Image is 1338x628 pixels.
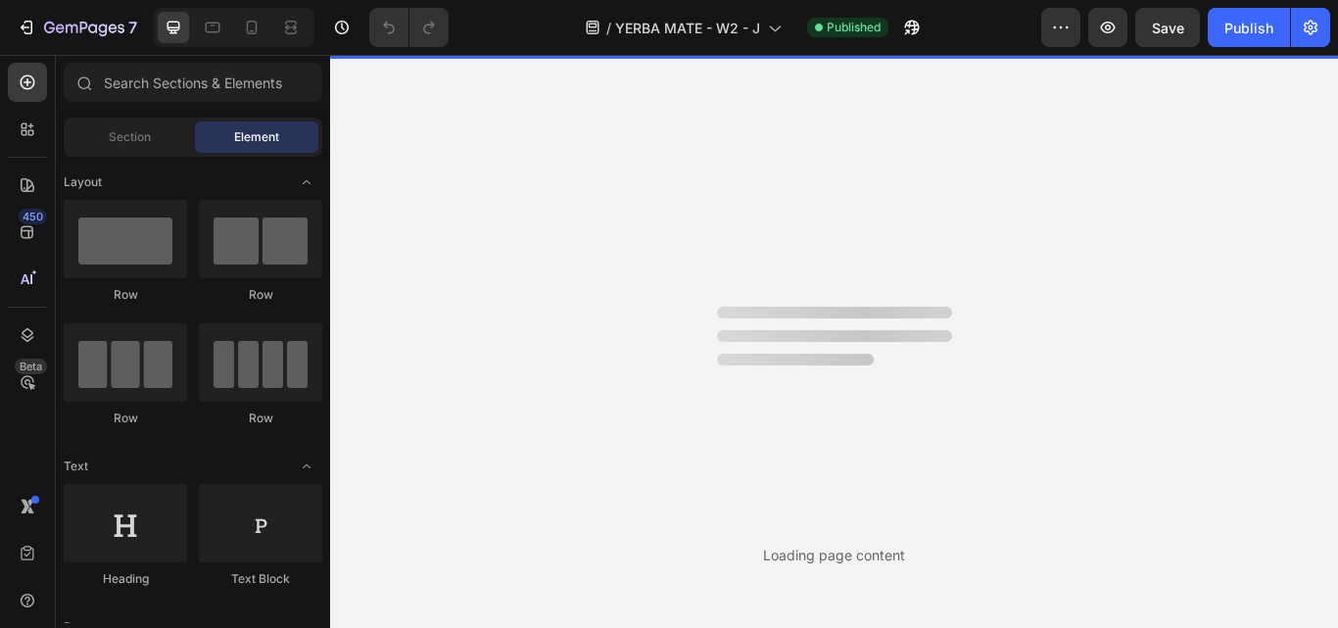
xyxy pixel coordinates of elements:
[1135,8,1200,47] button: Save
[109,128,151,146] span: Section
[763,545,905,565] div: Loading page content
[369,8,449,47] div: Undo/Redo
[8,8,146,47] button: 7
[199,410,322,427] div: Row
[19,209,47,224] div: 450
[64,63,322,102] input: Search Sections & Elements
[1224,18,1273,38] div: Publish
[199,570,322,588] div: Text Block
[64,286,187,304] div: Row
[64,410,187,427] div: Row
[64,570,187,588] div: Heading
[291,451,322,482] span: Toggle open
[128,16,137,39] p: 7
[291,167,322,198] span: Toggle open
[615,18,760,38] span: YERBA MATE - W2 - J
[64,173,102,191] span: Layout
[199,286,322,304] div: Row
[234,128,279,146] span: Element
[15,359,47,374] div: Beta
[64,458,88,475] span: Text
[606,18,611,38] span: /
[1152,20,1184,36] span: Save
[827,19,881,36] span: Published
[1208,8,1290,47] button: Publish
